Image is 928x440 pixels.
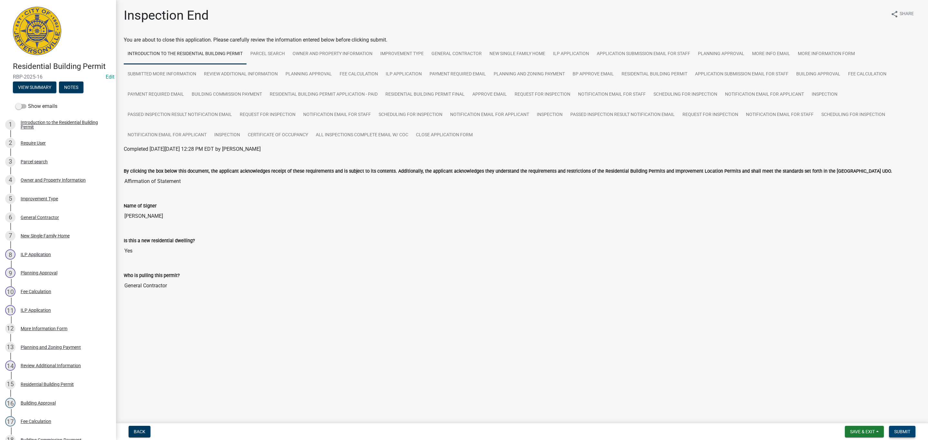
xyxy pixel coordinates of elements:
button: Save & Exit [845,426,884,437]
a: Owner and Property Information [289,44,376,64]
button: Back [129,426,150,437]
label: By clicking the box below this document, the applicant acknowledges receipt of these requirements... [124,169,892,174]
div: 7 [5,231,15,241]
a: Scheduling for Inspection [375,105,446,125]
div: 16 [5,398,15,408]
div: Planning and Zoning Payment [21,345,81,349]
div: 2 [5,138,15,148]
a: Passed Inspection Result Notification Email [566,105,679,125]
a: Edit [106,74,114,80]
div: 9 [5,268,15,278]
a: Notification Email for Applicant [721,84,808,105]
a: More Information Form [794,44,859,64]
span: Submit [894,429,910,434]
div: Owner and Property Information [21,178,86,182]
a: Close Application Form [412,125,477,146]
a: All Inspections Complete Email W/ COC [312,125,412,146]
div: 3 [5,157,15,167]
div: Building Approval [21,401,56,405]
div: 17 [5,416,15,426]
img: City of Jeffersonville, Indiana [13,7,61,55]
a: Planning Approval [282,64,336,85]
a: Approve Email [469,84,511,105]
wm-modal-confirm: Notes [59,85,83,90]
div: ILP Application [21,308,51,312]
a: Application Submission Email for Staff [691,64,792,85]
a: Submitted More Information [124,64,200,85]
a: Passed Inspection Result Notification Email [124,105,236,125]
a: Introduction to the Residential Building Permit [124,44,247,64]
div: 10 [5,286,15,297]
wm-modal-confirm: Edit Application Number [106,74,114,80]
button: Notes [59,81,83,93]
a: Scheduling for Inspection [817,105,889,125]
span: Completed [DATE][DATE] 12:28 PM EDT by [PERSON_NAME] [124,146,261,152]
div: Parcel search [21,159,48,164]
div: New Single Family Home [21,234,70,238]
div: Fee Calculation [21,289,51,294]
a: Review Additional Information [200,64,282,85]
a: Improvement Type [376,44,428,64]
h4: Residential Building Permit [13,62,111,71]
div: ILP Application [21,252,51,257]
div: 11 [5,305,15,315]
div: 12 [5,323,15,334]
a: Planning Approval [694,44,748,64]
div: 8 [5,249,15,260]
span: Share [900,10,914,18]
label: Is this a new residential dwelling? [124,239,195,243]
i: share [891,10,898,18]
label: Name of Signer [124,204,157,208]
a: Certificate of Occupancy [244,125,312,146]
div: Improvement Type [21,196,58,201]
a: Inspection [210,125,244,146]
a: General Contractor [428,44,486,64]
a: ILP Application [549,44,593,64]
a: Application Submission Email for Staff [593,44,694,64]
a: Residential Building Permit Final [382,84,469,105]
div: Planning Approval [21,271,57,275]
a: Request for Inspection [236,105,299,125]
a: Building Approval [792,64,844,85]
span: RBP-2025-16 [13,74,103,80]
div: You are about to close this application. Please carefully review the information entered below be... [124,36,920,305]
a: Notification Email for Staff [742,105,817,125]
a: Fee Calculation [336,64,382,85]
div: 14 [5,360,15,371]
wm-modal-confirm: Summary [13,85,56,90]
div: 1 [5,120,15,130]
a: Payment Required Email [426,64,490,85]
div: Introduction to the Residential Building Permit [21,120,106,129]
a: Scheduling for Inspection [650,84,721,105]
div: 4 [5,175,15,185]
label: Show emails [15,102,57,110]
a: Payment Required Email [124,84,188,105]
div: Review Additional Information [21,363,81,368]
div: Require User [21,141,46,145]
a: Notification Email for Applicant [446,105,533,125]
div: 13 [5,342,15,352]
a: ILP Application [382,64,426,85]
div: More Information Form [21,326,67,331]
div: General Contractor [21,215,59,220]
div: Fee Calculation [21,419,51,424]
a: Residential Building Permit Application - Paid [266,84,382,105]
a: Inspection [808,84,841,105]
div: Residential Building Permit [21,382,74,387]
a: BP Approve Email [569,64,618,85]
div: 15 [5,379,15,389]
a: More Info Email [748,44,794,64]
a: Parcel search [247,44,289,64]
a: Notification Email for Staff [574,84,650,105]
a: Request for Inspection [511,84,574,105]
a: Notification Email for Staff [299,105,375,125]
a: Residential Building Permit [618,64,691,85]
a: Request for Inspection [679,105,742,125]
a: Inspection [533,105,566,125]
a: Building Commission Payment [188,84,266,105]
div: 5 [5,194,15,204]
a: New Single Family Home [486,44,549,64]
span: Back [134,429,145,434]
label: Who is pulling this permit? [124,273,180,278]
button: shareShare [885,8,919,20]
